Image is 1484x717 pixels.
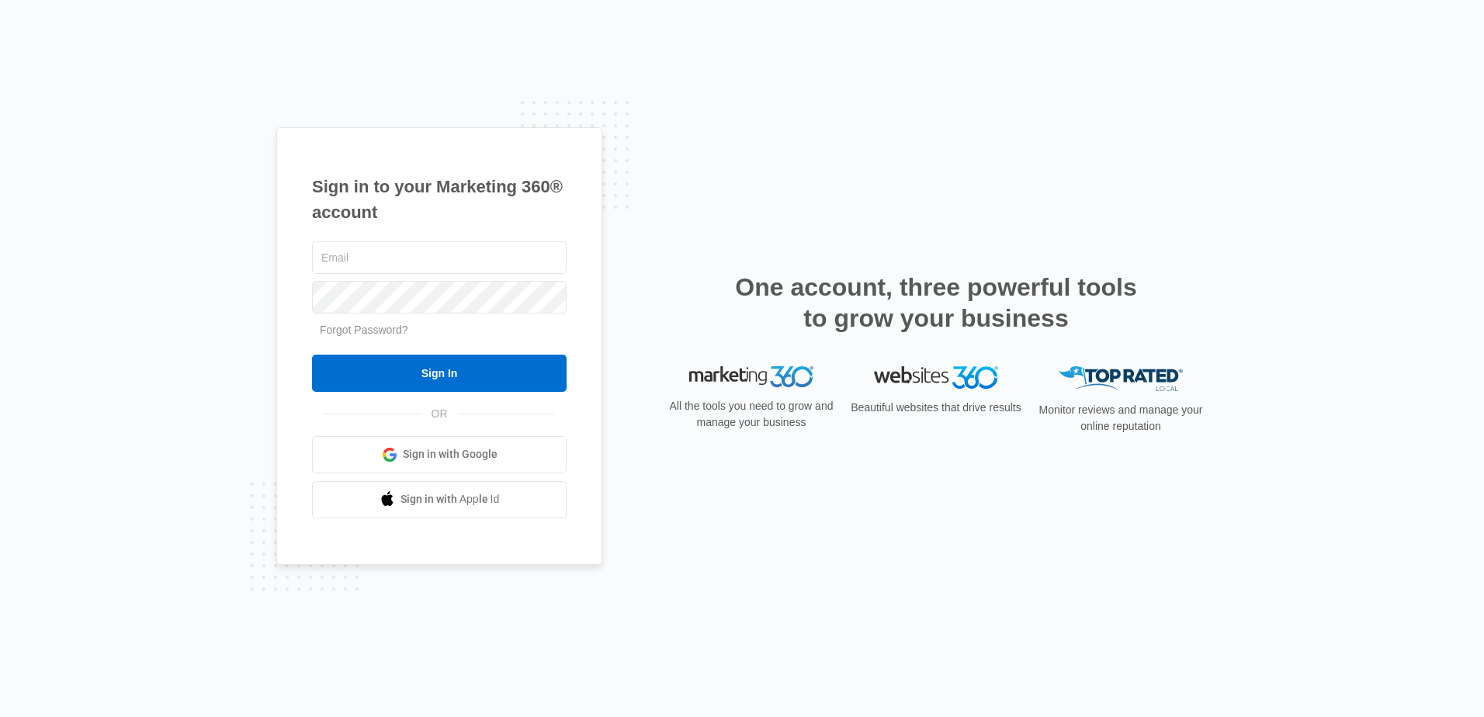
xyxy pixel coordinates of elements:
[689,366,813,388] img: Marketing 360
[400,491,500,507] span: Sign in with Apple Id
[312,241,567,274] input: Email
[730,272,1142,334] h2: One account, three powerful tools to grow your business
[312,481,567,518] a: Sign in with Apple Id
[312,436,567,473] a: Sign in with Google
[320,324,408,336] a: Forgot Password?
[874,366,998,389] img: Websites 360
[664,398,838,431] p: All the tools you need to grow and manage your business
[403,446,498,462] span: Sign in with Google
[421,406,459,422] span: OR
[1034,402,1208,435] p: Monitor reviews and manage your online reputation
[312,355,567,392] input: Sign In
[312,174,567,225] h1: Sign in to your Marketing 360® account
[849,400,1023,416] p: Beautiful websites that drive results
[1059,366,1183,392] img: Top Rated Local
